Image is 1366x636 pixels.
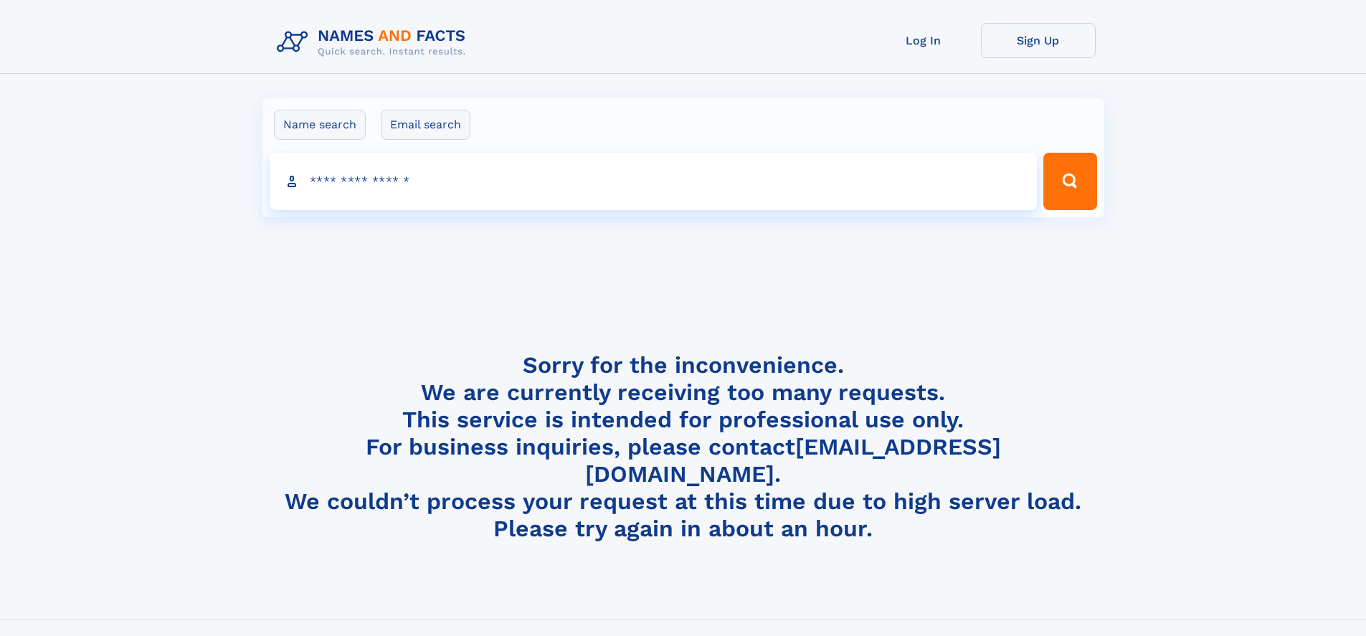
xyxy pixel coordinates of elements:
[271,23,478,62] img: Logo Names and Facts
[271,351,1096,543] h4: Sorry for the inconvenience. We are currently receiving too many requests. This service is intend...
[981,23,1096,58] a: Sign Up
[381,110,470,140] label: Email search
[585,433,1001,488] a: [EMAIL_ADDRESS][DOMAIN_NAME]
[1043,153,1096,210] button: Search Button
[270,153,1038,210] input: search input
[274,110,366,140] label: Name search
[866,23,981,58] a: Log In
